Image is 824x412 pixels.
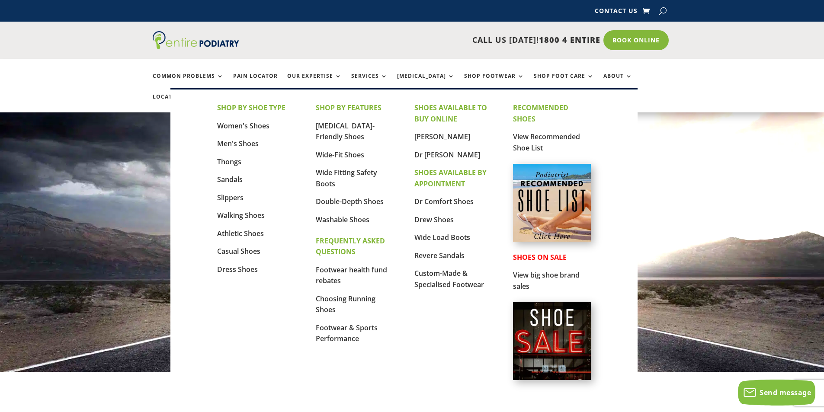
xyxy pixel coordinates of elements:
a: Custom-Made & Specialised Footwear [414,268,484,289]
a: Men's Shoes [217,139,259,148]
a: Our Expertise [287,73,342,92]
a: Common Problems [153,73,224,92]
a: Thongs [217,157,241,166]
a: Revere Sandals [414,251,465,260]
a: Shoes on Sale from Entire Podiatry shoe partners [513,373,591,382]
a: Washable Shoes [316,215,369,224]
span: 1800 4 ENTIRE [539,35,600,45]
img: shoe-sale-australia-entire-podiatry [513,302,591,380]
strong: RECOMMENDED SHOES [513,103,568,124]
a: Sandals [217,175,243,184]
a: Choosing Running Shoes [316,294,375,315]
a: About [603,73,632,92]
a: Women's Shoes [217,121,269,131]
a: Athletic Shoes [217,229,264,238]
a: Casual Shoes [217,246,260,256]
a: Double-Depth Shoes [316,197,384,206]
strong: SHOP BY SHOE TYPE [217,103,285,112]
button: Send message [738,380,815,406]
strong: SHOES AVAILABLE BY APPOINTMENT [414,168,487,188]
a: Dress Shoes [217,265,258,274]
a: Dr Comfort Shoes [414,197,474,206]
strong: SHOES ON SALE [513,252,567,262]
strong: FREQUENTLY ASKED QUESTIONS [316,236,385,257]
span: Send message [760,388,811,397]
a: Dr [PERSON_NAME] [414,150,480,160]
a: Footwear health fund rebates [316,265,387,286]
a: Contact Us [595,8,638,17]
a: Podiatrist Recommended Shoe List Australia [513,235,591,243]
a: Walking Shoes [217,211,265,220]
p: CALL US [DATE]! [273,35,600,46]
a: Pain Locator [233,73,278,92]
a: Shop Foot Care [534,73,594,92]
a: Entire Podiatry [153,42,239,51]
a: Drew Shoes [414,215,454,224]
a: Shop Footwear [464,73,524,92]
strong: SHOP BY FEATURES [316,103,382,112]
a: View big shoe brand sales [513,270,580,291]
a: Services [351,73,388,92]
a: [PERSON_NAME] [414,132,470,141]
a: Wide Load Boots [414,233,470,242]
img: podiatrist-recommended-shoe-list-australia-entire-podiatry [513,164,591,242]
a: Wide-Fit Shoes [316,150,364,160]
a: [MEDICAL_DATA] [397,73,455,92]
strong: SHOES AVAILABLE TO BUY ONLINE [414,103,487,124]
a: Locations [153,94,196,112]
a: Footwear & Sports Performance [316,323,378,344]
a: View Recommended Shoe List [513,132,580,153]
a: Slippers [217,193,244,202]
a: [MEDICAL_DATA]-Friendly Shoes [316,121,375,142]
img: logo (1) [153,31,239,49]
a: Book Online [603,30,669,50]
a: Wide Fitting Safety Boots [316,168,377,188]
